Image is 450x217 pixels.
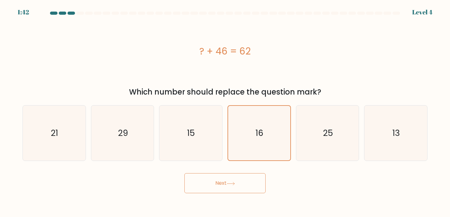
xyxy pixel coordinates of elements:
div: 1:42 [17,8,29,17]
text: 29 [118,127,128,139]
div: Level 4 [412,8,432,17]
text: 15 [187,127,195,139]
div: ? + 46 = 62 [22,44,427,58]
text: 13 [392,127,400,139]
text: 21 [51,127,58,139]
text: 25 [323,127,333,139]
button: Next [184,173,266,193]
text: 16 [256,127,264,139]
div: Which number should replace the question mark? [26,86,424,98]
